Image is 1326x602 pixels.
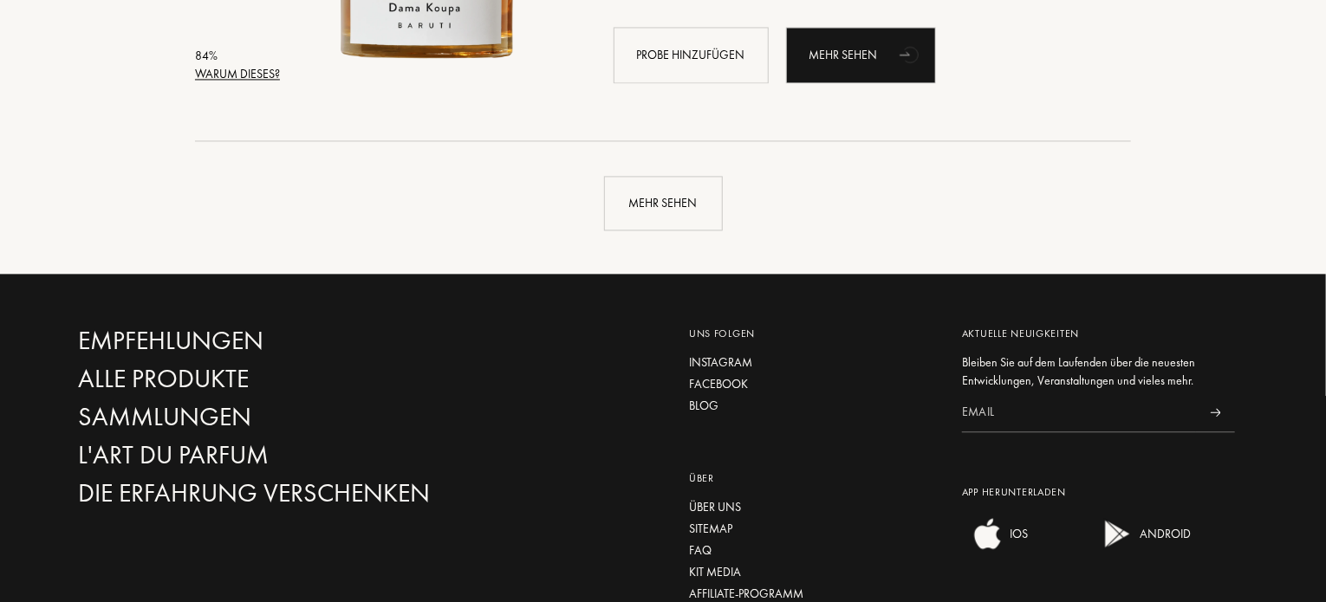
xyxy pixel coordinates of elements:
[786,27,936,83] a: Mehr sehenanimation
[894,36,928,71] div: animation
[195,65,280,83] div: Warum dieses?
[962,539,1028,554] a: ios appIOS
[689,541,936,560] a: FAQ
[1005,516,1028,551] div: IOS
[689,563,936,581] a: Kit media
[689,498,936,516] a: Über uns
[962,353,1235,390] div: Bleiben Sie auf dem Laufenden über die neuesten Entwicklungen, Veranstaltungen und vieles mehr.
[78,478,451,508] a: Die Erfahrung verschenken
[962,326,1235,341] div: Aktuelle Neuigkeiten
[689,470,936,486] div: Über
[786,27,936,83] div: Mehr sehen
[604,176,723,230] div: Mehr sehen
[78,364,451,394] a: Alle Produkte
[689,397,936,415] a: Blog
[971,516,1005,551] img: ios app
[962,484,1235,500] div: App herunterladen
[78,440,451,470] a: L'Art du Parfum
[689,326,936,341] div: Uns folgen
[689,375,936,393] a: Facebook
[78,402,451,432] a: Sammlungen
[962,393,1196,432] input: Email
[78,326,451,356] a: Empfehlungen
[1092,539,1191,554] a: android appANDROID
[689,520,936,538] a: Sitemap
[1135,516,1191,551] div: ANDROID
[1101,516,1135,551] img: android app
[689,353,936,372] a: Instagram
[195,47,280,65] div: 84 %
[614,27,769,83] div: Probe hinzufügen
[1210,408,1221,417] img: news_send.svg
